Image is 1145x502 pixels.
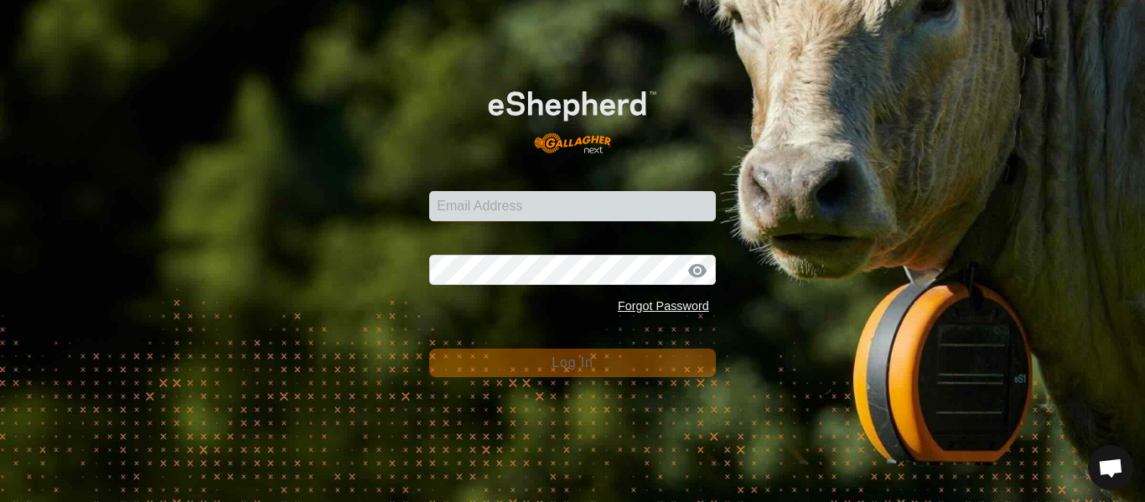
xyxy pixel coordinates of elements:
[618,299,709,313] a: Forgot Password
[429,349,716,377] button: Log In
[1088,445,1133,490] div: Open chat
[458,67,686,164] img: E-shepherd Logo
[429,191,716,221] input: Email Address
[552,355,593,370] span: Log In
